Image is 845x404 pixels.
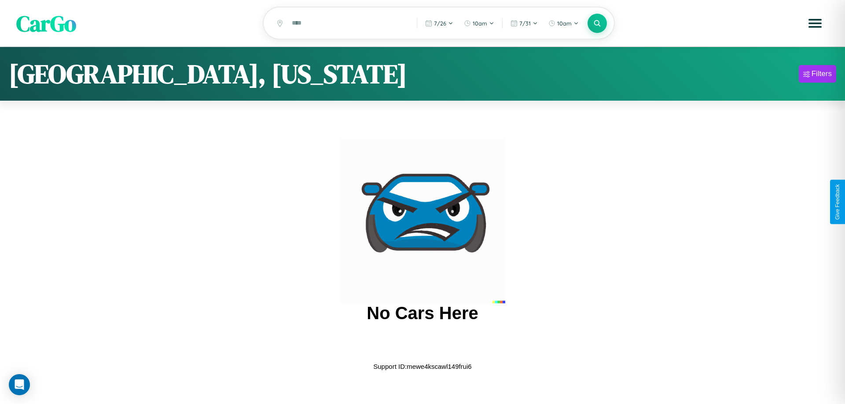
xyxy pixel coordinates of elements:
[459,16,499,30] button: 10am
[473,20,487,27] span: 10am
[803,11,827,36] button: Open menu
[519,20,531,27] span: 7 / 31
[506,16,542,30] button: 7/31
[367,303,478,323] h2: No Cars Here
[421,16,458,30] button: 7/26
[434,20,446,27] span: 7 / 26
[799,65,836,83] button: Filters
[9,56,407,92] h1: [GEOGRAPHIC_DATA], [US_STATE]
[9,374,30,395] div: Open Intercom Messenger
[834,184,841,220] div: Give Feedback
[340,138,505,303] img: car
[557,20,572,27] span: 10am
[544,16,583,30] button: 10am
[16,8,76,38] span: CarGo
[812,69,832,78] div: Filters
[373,360,471,372] p: Support ID: mewe4kscawl149frui6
